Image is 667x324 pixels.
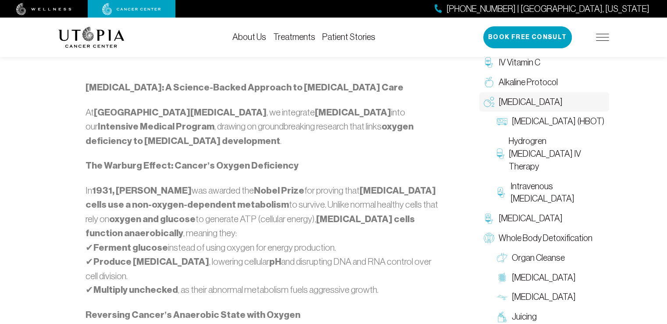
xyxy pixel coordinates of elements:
[479,209,609,228] a: [MEDICAL_DATA]
[58,27,125,48] img: logo
[315,107,391,118] strong: [MEDICAL_DATA]
[232,32,266,42] a: About Us
[484,77,494,87] img: Alkaline Protocol
[492,112,609,131] a: [MEDICAL_DATA] (HBOT)
[92,185,192,196] strong: 1931, [PERSON_NAME]
[499,232,592,245] span: Whole Body Detoxification
[86,184,442,297] p: In was awarded the for proving that to survive. Unlike normal healthy cells that rely on to gener...
[86,82,403,93] strong: [MEDICAL_DATA]: A Science-Backed Approach to [MEDICAL_DATA] Care
[479,53,609,72] a: IV Vitamin C
[94,107,267,118] strong: [GEOGRAPHIC_DATA][MEDICAL_DATA]
[102,3,161,15] img: cancer center
[484,97,494,107] img: Oxygen Therapy
[497,312,507,322] img: Juicing
[497,187,506,198] img: Intravenous Ozone Therapy
[269,256,281,267] strong: pH
[86,105,442,148] p: At , we integrate into our , drawing on groundbreaking research that links .
[86,160,299,171] strong: The Warburg Effect: Cancer’s Oxygen Deficiency
[497,116,507,127] img: Hyperbaric Oxygen Therapy (HBOT)
[93,256,209,267] strong: Produce [MEDICAL_DATA]
[497,252,507,263] img: Organ Cleanse
[497,292,507,302] img: Lymphatic Massage
[479,72,609,92] a: Alkaline Protocol
[492,131,609,176] a: Hydrogren [MEDICAL_DATA] IV Therapy
[499,96,563,108] span: [MEDICAL_DATA]
[479,92,609,112] a: [MEDICAL_DATA]
[596,34,609,41] img: icon-hamburger
[86,309,301,320] strong: Reversing Cancer’s Anaerobic State with Oxygen
[499,56,540,69] span: IV Vitamin C
[254,185,304,196] strong: Nobel Prize
[483,26,572,48] button: Book Free Consult
[484,213,494,224] img: Chelation Therapy
[492,176,609,209] a: Intravenous [MEDICAL_DATA]
[499,76,558,89] span: Alkaline Protocol
[497,148,504,159] img: Hydrogren Peroxide IV Therapy
[93,242,168,253] strong: Ferment glucose
[492,248,609,268] a: Organ Cleanse
[499,212,563,225] span: [MEDICAL_DATA]
[446,3,649,15] span: [PHONE_NUMBER] | [GEOGRAPHIC_DATA], [US_STATE]
[93,284,178,295] strong: Multiply unchecked
[497,272,507,283] img: Colon Therapy
[492,287,609,307] a: [MEDICAL_DATA]
[484,57,494,68] img: IV Vitamin C
[109,213,196,225] strong: oxygen and glucose
[492,268,609,288] a: [MEDICAL_DATA]
[479,228,609,248] a: Whole Body Detoxification
[435,3,649,15] a: [PHONE_NUMBER] | [GEOGRAPHIC_DATA], [US_STATE]
[322,32,375,42] a: Patient Stories
[16,3,71,15] img: wellness
[86,121,414,147] strong: oxygen deficiency to [MEDICAL_DATA] development
[273,32,315,42] a: Treatments
[98,121,214,132] strong: Intensive Medical Program
[484,233,494,243] img: Whole Body Detoxification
